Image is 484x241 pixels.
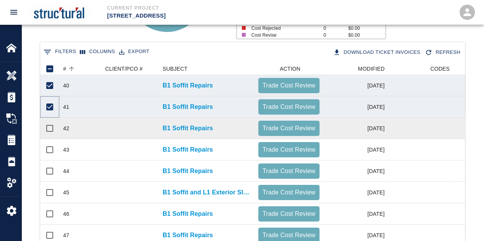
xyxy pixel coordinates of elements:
[63,146,69,154] div: 43
[261,124,316,133] p: Trade Cost Review
[323,32,348,39] p: 0
[261,209,316,218] p: Trade Cost Review
[261,231,316,240] p: Trade Cost Review
[63,82,69,89] div: 40
[107,11,284,20] p: [STREET_ADDRESS]
[63,189,69,196] div: 45
[423,46,463,59] div: Refresh the list
[323,182,388,203] div: [DATE]
[331,46,424,59] div: Tickets download in groups of 15
[78,46,117,58] button: Select columns
[261,167,316,176] p: Trade Cost Review
[388,63,453,75] div: CODES
[261,145,316,154] p: Trade Cost Review
[5,3,23,21] button: open drawer
[323,118,388,139] div: [DATE]
[323,25,348,32] p: 0
[63,103,69,111] div: 41
[331,46,424,59] button: Download Ticket Invoices
[159,63,254,75] div: SUBJECT
[358,63,385,75] div: MODIFIED
[163,102,213,112] a: B1 Soffit Repairs
[261,81,316,90] p: Trade Cost Review
[446,204,484,241] iframe: Chat Widget
[323,63,388,75] div: MODIFIED
[63,231,69,239] div: 47
[63,167,69,175] div: 44
[63,63,66,75] div: #
[163,124,213,133] a: B1 Soffit Repairs
[163,231,213,240] a: B1 Soffit Repairs
[251,25,316,32] p: Cost Rejected
[323,160,388,182] div: [DATE]
[163,145,213,154] a: B1 Soffit Repairs
[323,203,388,225] div: [DATE]
[163,167,213,176] a: B1 Soffit Repairs
[323,139,388,160] div: [DATE]
[323,96,388,118] div: [DATE]
[430,63,450,75] div: CODES
[280,63,300,75] div: ACTION
[59,63,101,75] div: #
[163,63,187,75] div: SUBJECT
[423,46,463,59] button: Refresh
[66,63,77,74] button: Sort
[163,81,213,90] a: B1 Soffit Repairs
[163,188,251,197] a: B1 Soffit and L1 Exterior Slab Repair
[42,46,78,58] button: Show filters
[348,32,385,39] p: $0.00
[117,46,151,58] button: Export
[105,63,143,75] div: CLIENT/PCO #
[323,75,388,96] div: [DATE]
[163,209,213,218] a: B1 Soffit Repairs
[348,25,385,32] p: $0.00
[251,32,316,39] p: Cost Revise
[27,3,92,21] img: Structural Preservation Systems, LLC
[101,63,159,75] div: CLIENT/PCO #
[254,63,323,75] div: ACTION
[261,188,316,197] p: Trade Cost Review
[63,125,69,132] div: 42
[261,102,316,112] p: Trade Cost Review
[107,5,284,11] p: Current Project
[63,210,69,218] div: 46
